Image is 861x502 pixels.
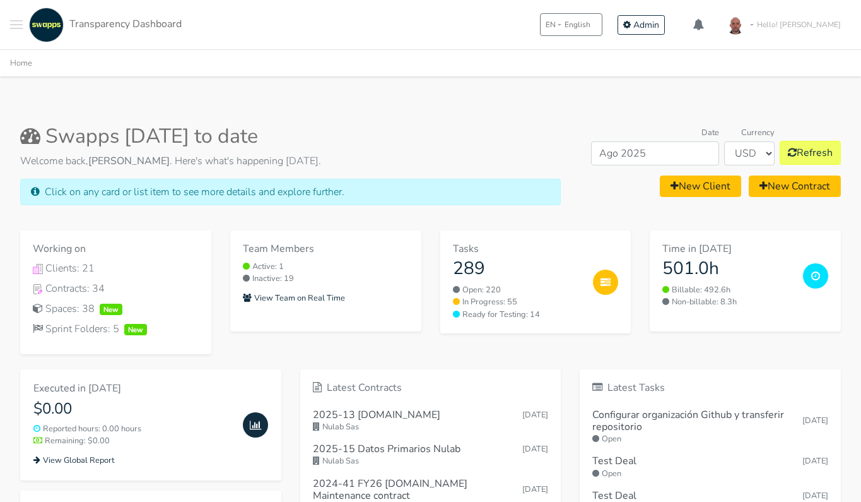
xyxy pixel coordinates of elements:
small: Active: 1 [243,261,409,273]
a: Test Deal [DATE] Open [592,450,828,484]
h6: Latest Contracts [313,382,549,394]
small: [DATE] [802,415,828,427]
span: Transparency Dashboard [69,17,182,31]
a: Team Members Active: 1 Inactive: 19 View Team on Real Time [230,230,421,332]
small: Remaining: $0.00 [33,435,233,447]
h6: Executed in [DATE] [33,383,233,395]
h2: Swapps [DATE] to date [20,124,561,148]
small: Nulab Sas [313,421,549,433]
a: Home [10,57,32,69]
small: [DATE] [802,490,828,502]
small: [DATE] [802,455,828,467]
h6: 2025-15 Datos Primarios Nulab [313,443,460,455]
a: Transparency Dashboard [26,8,182,42]
img: Clients Icon [33,264,43,274]
h4: $0.00 [33,400,233,418]
small: Nulab Sas [313,455,549,467]
h6: Configurar organización Github y transferir repositorio [592,409,802,433]
h6: Tasks [453,243,583,255]
a: Executed in [DATE] $0.00 Reported hours: 0.00 hours Remaining: $0.00 View Global Report [20,369,281,481]
a: In Progress: 55 [453,296,583,308]
span: Hello! [PERSON_NAME] [757,19,841,30]
a: Sprint Folders: 5New [33,321,199,337]
div: Spaces: 38 [33,301,199,316]
label: Date [701,127,719,139]
h6: Team Members [243,243,409,255]
div: Click on any card or list item to see more details and explore further. [20,179,561,205]
a: Open: 220 [453,284,583,296]
a: Contracts IconContracts: 34 [33,281,199,296]
small: Reported hours: 0.00 hours [33,423,233,435]
button: Refresh [780,141,841,165]
p: Welcome back, . Here's what's happening [DATE]. [20,153,561,169]
a: Tasks 289 [453,243,583,279]
small: Inactive: 19 [243,273,409,285]
small: View Global Report [33,455,114,466]
small: View Team on Real Time [243,292,345,304]
a: New Contract [749,176,841,197]
strong: [PERSON_NAME] [88,154,170,168]
span: New [124,324,147,335]
a: 2025-13 [DOMAIN_NAME] [DATE] Nulab Sas [313,404,549,438]
div: Contracts: 34 [33,281,199,296]
small: Billable: 492.6h [662,284,793,296]
span: Admin [633,19,659,31]
span: New [100,304,122,315]
span: English [565,19,590,30]
a: Spaces: 38New [33,301,199,316]
a: New Client [660,176,741,197]
small: Non-billable: 8.3h [662,296,793,308]
a: Time in [DATE] 501.0h Billable: 492.6h Non-billable: 8.3h [650,230,841,332]
a: Clients IconClients: 21 [33,261,199,276]
span: Aug 08, 2025 14:55 [522,409,548,421]
h3: 289 [453,258,583,280]
small: Open [592,468,828,480]
button: ENEnglish [540,13,602,36]
h6: Test Deal [592,455,636,467]
span: Aug 08, 2025 14:46 [522,443,548,455]
h3: 501.0h [662,258,793,280]
label: Currency [741,127,775,139]
h6: Working on [33,243,199,255]
a: Hello! [PERSON_NAME] [718,7,851,42]
a: 2025-15 Datos Primarios Nulab [DATE] Nulab Sas [313,438,549,472]
h6: 2024-41 FY26 [DOMAIN_NAME] Maintenance contract [313,478,523,502]
a: Ready for Testing: 14 [453,309,583,321]
a: Configurar organización Github y transferir repositorio [DATE] Open [592,404,828,451]
img: foto-andres-documento.jpeg [723,12,748,37]
small: Open [592,433,828,445]
span: Aug 08, 2025 10:59 [522,484,548,495]
button: Toggle navigation menu [10,8,23,42]
div: Sprint Folders: 5 [33,321,199,337]
h6: 2025-13 [DOMAIN_NAME] [313,409,440,421]
a: Admin [618,15,665,35]
img: swapps-linkedin-v2.jpg [29,8,64,42]
h6: Test Deal [592,490,636,502]
h6: Time in [DATE] [662,243,793,255]
div: Clients: 21 [33,261,199,276]
img: Contracts Icon [33,284,43,294]
h6: Latest Tasks [592,382,828,394]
